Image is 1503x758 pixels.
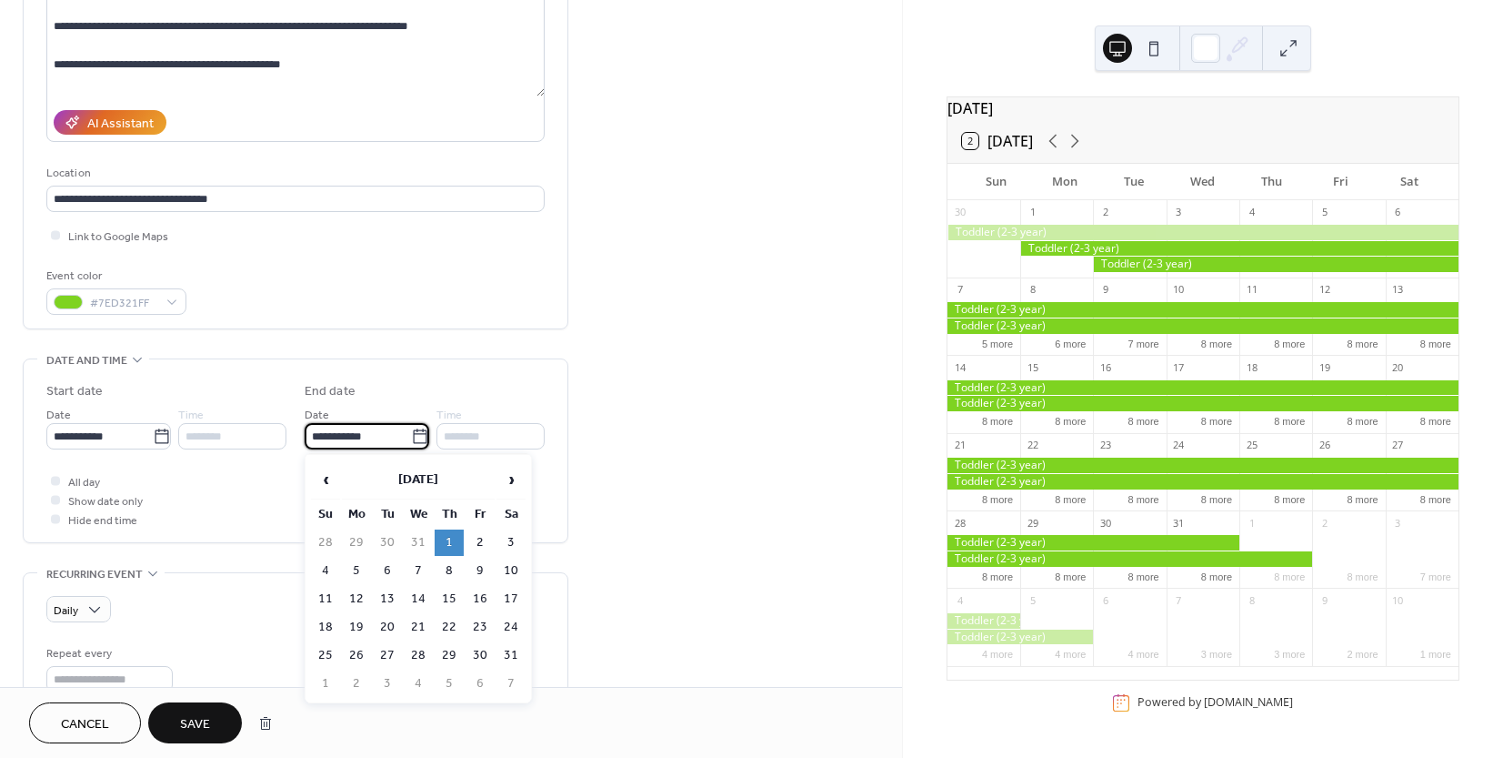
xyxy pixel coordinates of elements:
div: End date [305,382,356,401]
div: Start date [46,382,103,401]
td: 2 [342,671,371,697]
td: 3 [496,530,526,556]
div: 6 [1391,206,1405,219]
div: 7 [953,283,967,297]
span: All day [68,473,100,492]
button: 8 more [1047,490,1093,506]
button: 8 more [1121,568,1167,583]
div: Repeat every [46,644,169,663]
td: 31 [496,642,526,669]
th: Tu [373,501,402,528]
button: 5 more [975,335,1020,350]
span: Daily [54,601,78,622]
div: 12 [1318,283,1331,297]
td: 5 [342,558,371,584]
div: Toddler (2-3 year) [947,302,1458,318]
td: 5 [435,671,464,697]
td: 25 [311,642,340,669]
div: 28 [953,516,967,530]
a: Cancel [29,702,141,743]
td: 20 [373,614,402,641]
button: 8 more [1267,412,1312,428]
td: 3 [373,671,402,697]
button: 2[DATE] [956,128,1039,154]
button: 8 more [1047,412,1093,428]
div: Toddler (2-3 year) [947,318,1458,334]
div: 30 [953,206,967,219]
div: 2 [1098,206,1112,219]
span: Date [305,406,329,425]
div: 3 [1172,206,1186,219]
div: 10 [1391,593,1405,607]
button: 8 more [1194,490,1239,506]
div: Toddler (2-3 year) [947,613,1020,629]
button: 8 more [975,490,1020,506]
div: Fri [1307,164,1376,200]
div: 7 [1172,593,1186,607]
td: 7 [404,558,433,584]
span: Time [436,406,462,425]
td: 4 [404,671,433,697]
td: 16 [466,586,495,612]
div: 13 [1391,283,1405,297]
button: 6 more [1047,335,1093,350]
div: 27 [1391,439,1405,452]
button: AI Assistant [54,110,166,135]
div: 2 [1318,516,1331,530]
div: 25 [1245,439,1258,452]
span: Date [46,406,71,425]
div: 8 [1026,283,1039,297]
a: [DOMAIN_NAME] [1204,695,1293,711]
div: 26 [1318,439,1331,452]
td: 15 [435,586,464,612]
div: 1 [1026,206,1039,219]
div: 16 [1098,360,1112,374]
th: Fr [466,501,495,528]
div: Wed [1168,164,1237,200]
button: 8 more [1267,490,1312,506]
button: 2 more [1339,645,1385,661]
th: [DATE] [342,460,495,500]
div: Toddler (2-3 year) [1093,257,1458,272]
button: 8 more [1267,335,1312,350]
div: 17 [1172,360,1186,374]
td: 12 [342,586,371,612]
td: 23 [466,614,495,641]
td: 21 [404,614,433,641]
div: Thu [1237,164,1307,200]
button: 7 more [1413,568,1458,583]
button: 4 more [1121,645,1167,661]
div: 21 [953,439,967,452]
div: 8 [1245,593,1258,607]
td: 4 [311,558,340,584]
div: 1 [1245,516,1258,530]
td: 31 [404,530,433,556]
span: ‹ [312,461,339,498]
div: Toddler (2-3 year) [947,225,1458,240]
button: Save [148,702,242,743]
button: 8 more [975,412,1020,428]
td: 6 [466,671,495,697]
div: 23 [1098,439,1112,452]
div: 11 [1245,283,1258,297]
div: Toddler (2-3 year) [947,396,1458,411]
span: Date and time [46,351,127,370]
div: 4 [1245,206,1258,219]
div: [DATE] [947,97,1458,119]
div: Toddler (2-3 year) [1020,241,1458,257]
div: Event color [46,267,183,286]
div: Toddler (2-3 year) [947,380,1458,396]
div: 20 [1391,360,1405,374]
td: 8 [435,558,464,584]
div: 18 [1245,360,1258,374]
span: Cancel [61,715,109,734]
td: 9 [466,558,495,584]
span: Time [178,406,204,425]
td: 29 [435,642,464,669]
button: 3 more [1194,645,1239,661]
div: 5 [1318,206,1331,219]
td: 13 [373,586,402,612]
div: 22 [1026,439,1039,452]
button: 8 more [1413,490,1458,506]
button: 8 more [1194,568,1239,583]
